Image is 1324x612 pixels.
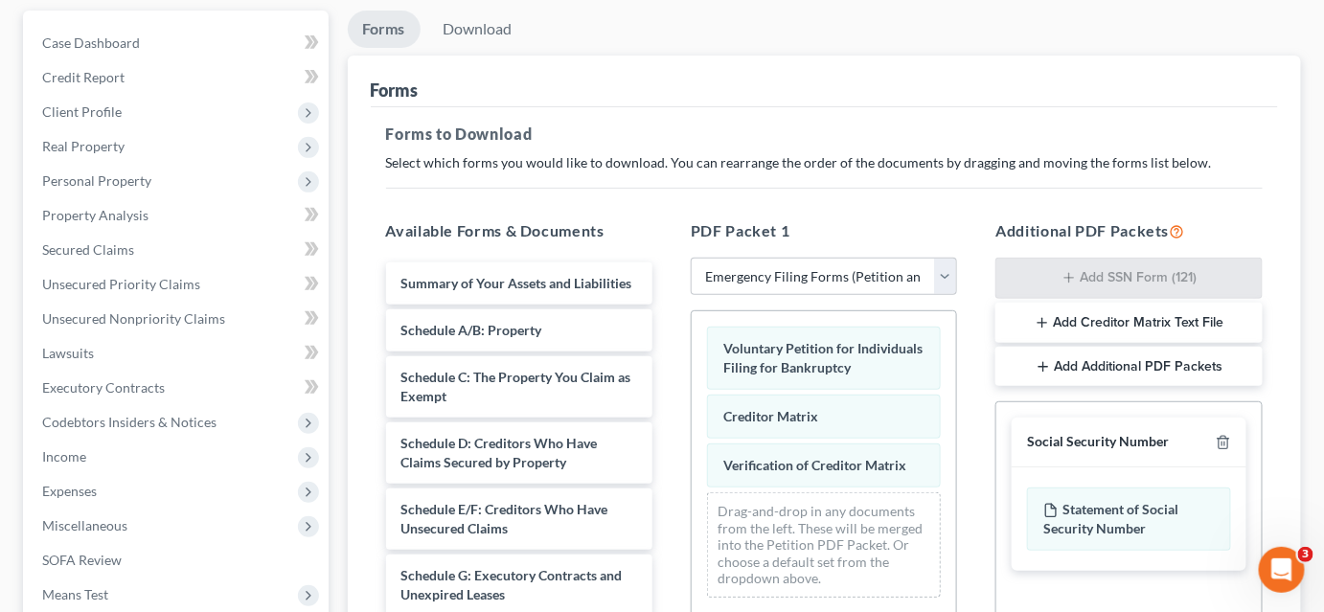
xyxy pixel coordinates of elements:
span: Schedule A/B: Property [401,322,542,338]
a: Property Analysis [27,198,329,233]
a: Credit Report [27,60,329,95]
a: Secured Claims [27,233,329,267]
span: Expenses [42,483,97,499]
span: Unsecured Nonpriority Claims [42,310,225,327]
span: Credit Report [42,69,125,85]
span: Schedule C: The Property You Claim as Exempt [401,369,631,404]
div: Drag-and-drop in any documents from the left. These will be merged into the Petition PDF Packet. ... [707,492,941,598]
span: Personal Property [42,172,151,189]
div: Statement of Social Security Number [1027,487,1230,551]
h5: PDF Packet 1 [691,219,957,242]
div: Forms [371,79,419,102]
span: Miscellaneous [42,517,127,533]
a: Case Dashboard [27,26,329,60]
span: Income [42,448,86,465]
span: Summary of Your Assets and Liabilities [401,275,632,291]
button: Add Additional PDF Packets [995,347,1262,387]
span: Voluntary Petition for Individuals Filing for Bankruptcy [723,340,923,375]
span: Unsecured Priority Claims [42,276,200,292]
span: Real Property [42,138,125,154]
span: Property Analysis [42,207,148,223]
p: Select which forms you would like to download. You can rearrange the order of the documents by dr... [386,153,1264,172]
span: Case Dashboard [42,34,140,51]
h5: Additional PDF Packets [995,219,1262,242]
span: Schedule E/F: Creditors Who Have Unsecured Claims [401,501,608,536]
button: Add Creditor Matrix Text File [995,303,1262,343]
span: Executory Contracts [42,379,165,396]
span: Means Test [42,586,108,602]
h5: Available Forms & Documents [386,219,652,242]
span: Codebtors Insiders & Notices [42,414,217,430]
a: Forms [348,11,421,48]
span: Schedule G: Executory Contracts and Unexpired Leases [401,567,623,602]
span: Lawsuits [42,345,94,361]
a: Executory Contracts [27,371,329,405]
iframe: Intercom live chat [1259,547,1305,593]
button: Add SSN Form (121) [995,258,1262,300]
a: Unsecured Priority Claims [27,267,329,302]
span: Verification of Creditor Matrix [723,457,906,473]
a: Unsecured Nonpriority Claims [27,302,329,336]
span: Creditor Matrix [723,408,818,424]
span: Secured Claims [42,241,134,258]
a: Download [428,11,528,48]
a: Lawsuits [27,336,329,371]
div: Social Security Number [1027,433,1169,451]
span: Schedule D: Creditors Who Have Claims Secured by Property [401,435,598,470]
span: SOFA Review [42,552,122,568]
a: SOFA Review [27,543,329,578]
h5: Forms to Download [386,123,1264,146]
span: 3 [1298,547,1313,562]
span: Client Profile [42,103,122,120]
